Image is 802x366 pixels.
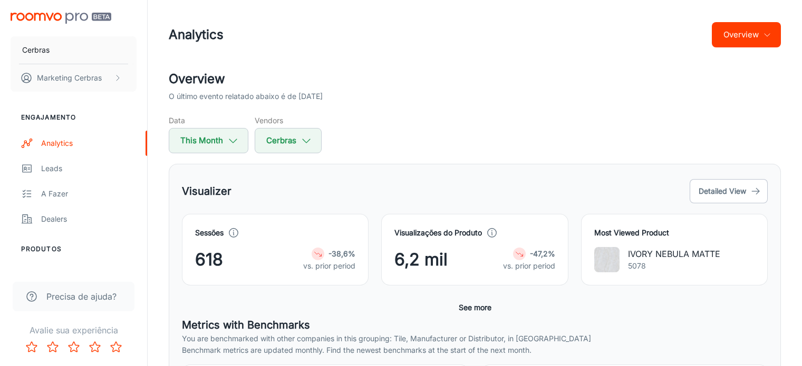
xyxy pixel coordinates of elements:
[21,337,42,358] button: Rate 1 star
[63,337,84,358] button: Rate 3 star
[303,260,355,272] p: vs. prior period
[46,290,117,303] span: Precisa de ajuda?
[594,247,620,272] img: IVORY NEBULA MATTE
[195,247,223,272] span: 618
[169,128,248,153] button: This Month
[41,188,137,200] div: A fazer
[42,337,63,358] button: Rate 2 star
[8,324,139,337] p: Avalie sua experiência
[169,91,323,102] p: O último evento relatado abaixo é de [DATE]
[169,25,224,44] h1: Analytics
[105,337,127,358] button: Rate 5 star
[195,227,224,239] h4: Sessões
[394,227,482,239] h4: Visualizações do Produto
[255,115,322,126] h5: Vendors
[503,260,555,272] p: vs. prior period
[22,44,50,56] p: Cerbras
[41,269,137,281] div: Meus Produtos
[328,249,355,258] strong: -38,6%
[712,22,781,47] button: Overview
[41,163,137,174] div: Leads
[11,36,137,64] button: Cerbras
[84,337,105,358] button: Rate 4 star
[594,227,755,239] h4: Most Viewed Product
[41,213,137,225] div: Dealers
[628,260,720,272] p: 5078
[690,179,768,203] button: Detailed View
[182,344,768,356] p: Benchmark metrics are updated monthly. Find the newest benchmarks at the start of the next month.
[169,70,781,88] h2: Overview
[455,298,496,317] button: See more
[41,137,137,149] div: Analytics
[255,128,322,153] button: Cerbras
[37,72,102,84] p: Marketing Cerbras
[394,247,448,272] span: 6,2 mil
[182,333,768,344] p: You are benchmarked with other companies in this grouping: Tile, Manufacturer or Distributor, in ...
[11,13,111,24] img: Roomvo PRO Beta
[182,317,768,333] h5: Metrics with Benchmarks
[182,183,231,199] h5: Visualizer
[169,115,248,126] h5: Data
[628,248,720,260] p: IVORY NEBULA MATTE
[11,64,137,92] button: Marketing Cerbras
[530,249,555,258] strong: -47,2%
